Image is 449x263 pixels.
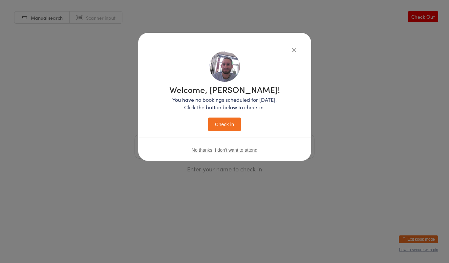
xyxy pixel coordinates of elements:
[169,85,280,94] h1: Welcome, [PERSON_NAME]!
[169,96,280,111] p: You have no bookings scheduled for [DATE]. Click the button below to check in.
[192,147,257,153] button: No thanks, I don't want to attend
[208,118,241,131] button: Check in
[209,51,240,82] img: image1741248883.png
